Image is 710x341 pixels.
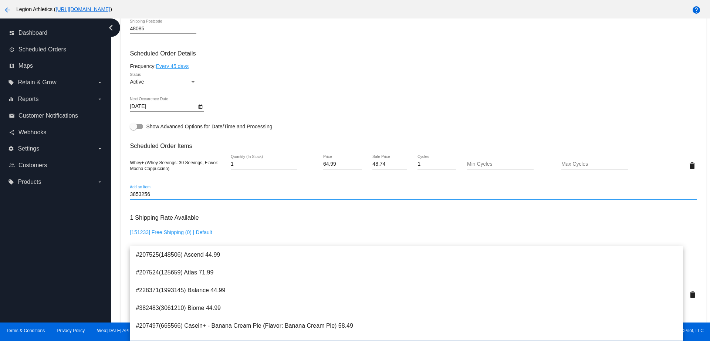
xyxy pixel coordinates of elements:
span: Maps [18,63,33,69]
span: Settings [18,145,39,152]
mat-icon: help [692,6,701,14]
i: local_offer [8,80,14,85]
span: Copyright © 2024 QPilot, LLC [361,328,704,333]
span: Webhooks [18,129,46,136]
span: Customer Notifications [18,112,78,119]
i: settings [8,146,14,152]
span: Show Advanced Options for Date/Time and Processing [146,123,272,130]
input: Cycles [417,161,456,167]
input: Shipping Postcode [130,26,196,32]
a: Web:[DATE] API:2025.09.04.1242 [97,328,164,333]
span: Legion Athletics ( ) [16,6,112,12]
span: Customers [18,162,47,169]
i: local_offer [8,179,14,185]
span: Dashboard [18,30,47,36]
div: Frequency: [130,63,697,69]
input: Price [323,161,362,167]
input: Next Occurrence Date [130,104,196,109]
a: dashboard Dashboard [9,27,103,39]
input: Sale Price [372,161,407,167]
i: equalizer [8,96,14,102]
a: email Customer Notifications [9,110,103,122]
span: Active [130,79,144,85]
a: update Scheduled Orders [9,44,103,55]
span: #382483(3061210) Biome 44.99 [136,299,677,317]
input: Add an item [130,192,697,197]
a: people_outline Customers [9,159,103,171]
a: Terms & Conditions [6,328,45,333]
i: map [9,63,15,69]
span: Products [18,179,41,185]
input: Min Cycles [467,161,534,167]
input: Quantity (In Stock) [231,161,297,167]
span: Scheduled Orders [18,46,66,53]
button: Open calendar [196,102,204,110]
mat-select: Status [130,79,196,85]
span: Whey+ (Whey Servings: 30 Servings, Flavor: Mocha Cappuccino) [130,160,218,171]
h3: Scheduled Order Items [130,137,697,149]
span: Reports [18,96,38,102]
i: update [9,47,15,53]
input: Max Cycles [561,161,628,167]
i: email [9,113,15,119]
mat-icon: delete [688,161,697,170]
a: [URL][DOMAIN_NAME] [56,6,111,12]
i: arrow_drop_down [97,96,103,102]
i: arrow_drop_down [97,179,103,185]
span: #207524(125659) Atlas 71.99 [136,264,677,281]
a: [151233] Free Shipping (0) | Default [130,229,212,235]
a: map Maps [9,60,103,72]
i: arrow_drop_down [97,146,103,152]
a: Every 45 days [156,63,189,69]
span: #228371(1993145) Balance 44.99 [136,281,677,299]
span: #207497(665566) Casein+ - Banana Cream Pie (Flavor: Banana Cream Pie) 58.49 [136,317,677,335]
i: people_outline [9,162,15,168]
span: #207525(148506) Ascend 44.99 [136,246,677,264]
mat-icon: arrow_back [3,6,12,14]
i: share [9,129,15,135]
span: Retain & Grow [18,79,56,86]
h3: Scheduled Order Details [130,50,697,57]
a: share Webhooks [9,126,103,138]
mat-icon: delete [688,290,697,299]
i: chevron_left [105,22,117,34]
i: arrow_drop_down [97,80,103,85]
a: Privacy Policy [57,328,85,333]
h3: 1 Shipping Rate Available [130,210,199,226]
i: dashboard [9,30,15,36]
